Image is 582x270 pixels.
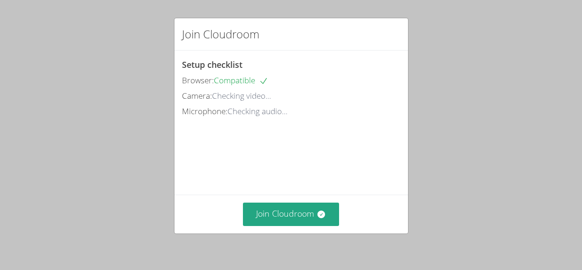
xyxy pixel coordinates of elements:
span: Checking audio... [227,106,287,117]
span: Browser: [182,75,214,86]
span: Microphone: [182,106,227,117]
span: Camera: [182,90,212,101]
button: Join Cloudroom [243,203,339,226]
span: Compatible [214,75,268,86]
h2: Join Cloudroom [182,26,259,43]
span: Checking video... [212,90,271,101]
span: Setup checklist [182,59,242,70]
